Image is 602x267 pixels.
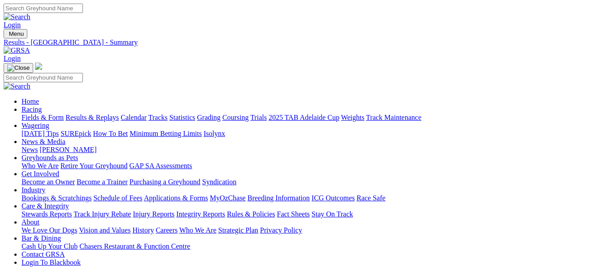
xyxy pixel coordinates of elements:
a: SUREpick [61,130,91,137]
button: Toggle navigation [4,29,27,38]
a: Greyhounds as Pets [22,154,78,161]
img: GRSA [4,47,30,55]
a: Retire Your Greyhound [61,162,128,170]
a: Who We Are [22,162,59,170]
a: Become a Trainer [77,178,128,186]
a: Racing [22,106,42,113]
a: History [132,226,154,234]
div: Wagering [22,130,598,138]
a: Who We Are [179,226,217,234]
a: Login [4,21,21,29]
div: News & Media [22,146,598,154]
a: Race Safe [356,194,385,202]
a: Tracks [148,114,168,121]
div: Greyhounds as Pets [22,162,598,170]
img: Search [4,82,30,90]
a: Login To Blackbook [22,259,81,266]
a: How To Bet [93,130,128,137]
a: Injury Reports [133,210,174,218]
a: News [22,146,38,153]
span: Menu [9,30,24,37]
a: Bar & Dining [22,234,61,242]
a: GAP SA Assessments [130,162,192,170]
div: Bar & Dining [22,242,598,250]
a: MyOzChase [210,194,246,202]
a: Privacy Policy [260,226,302,234]
a: Results & Replays [65,114,119,121]
a: Track Maintenance [366,114,421,121]
input: Search [4,4,83,13]
a: Wagering [22,122,49,129]
a: 2025 TAB Adelaide Cup [269,114,339,121]
a: Isolynx [204,130,225,137]
a: Weights [341,114,364,121]
a: Careers [156,226,178,234]
a: Bookings & Scratchings [22,194,91,202]
a: Purchasing a Greyhound [130,178,200,186]
div: Racing [22,114,598,122]
img: logo-grsa-white.png [35,63,42,70]
a: Minimum Betting Limits [130,130,202,137]
a: Cash Up Your Club [22,242,78,250]
a: Get Involved [22,170,59,178]
div: Industry [22,194,598,202]
a: Fact Sheets [277,210,310,218]
a: Coursing [222,114,249,121]
a: Fields & Form [22,114,64,121]
a: ICG Outcomes [312,194,355,202]
a: [DATE] Tips [22,130,59,137]
a: Calendar [121,114,147,121]
a: Become an Owner [22,178,75,186]
a: Industry [22,186,45,194]
a: Stewards Reports [22,210,72,218]
a: We Love Our Dogs [22,226,77,234]
input: Search [4,73,83,82]
a: [PERSON_NAME] [39,146,96,153]
a: Contact GRSA [22,250,65,258]
a: Trials [250,114,267,121]
a: Applications & Forms [144,194,208,202]
a: Chasers Restaurant & Function Centre [79,242,190,250]
a: Grading [197,114,221,121]
a: Strategic Plan [218,226,258,234]
a: Syndication [202,178,236,186]
a: Results - [GEOGRAPHIC_DATA] - Summary [4,38,598,47]
a: About [22,218,39,226]
img: Close [7,64,30,72]
a: Schedule of Fees [93,194,142,202]
a: Track Injury Rebate [74,210,131,218]
a: Statistics [169,114,195,121]
img: Search [4,13,30,21]
a: Vision and Values [79,226,130,234]
a: Login [4,55,21,62]
a: Care & Integrity [22,202,69,210]
a: Stay On Track [312,210,353,218]
button: Toggle navigation [4,63,33,73]
a: Home [22,97,39,105]
div: Care & Integrity [22,210,598,218]
a: Rules & Policies [227,210,275,218]
a: Integrity Reports [176,210,225,218]
div: Get Involved [22,178,598,186]
div: About [22,226,598,234]
a: News & Media [22,138,65,145]
a: Breeding Information [247,194,310,202]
